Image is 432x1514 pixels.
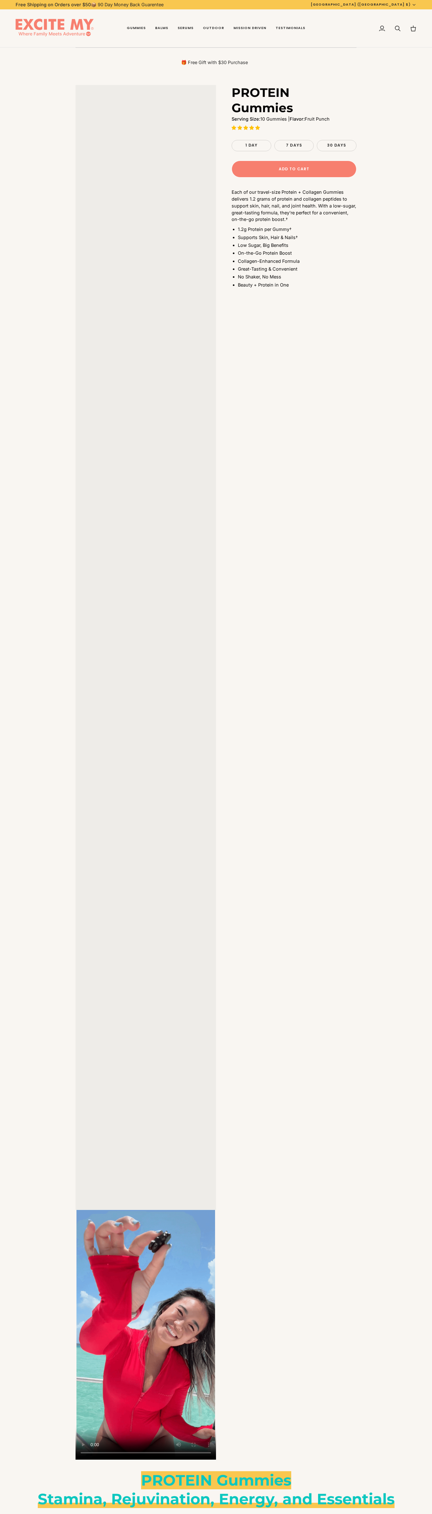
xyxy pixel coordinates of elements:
span: Gummies [217,1471,291,1489]
li: Beauty + Protein in One [238,282,356,288]
button: Add to Cart [232,161,356,177]
span: Balms [155,26,168,31]
p: 10 Gummies | Fruit Punch [232,116,356,122]
a: Testimonials [271,9,310,47]
strong: Flavor: [290,116,305,122]
button: [GEOGRAPHIC_DATA] ([GEOGRAPHIC_DATA] $) [306,2,421,7]
div: PROTEIN Gummies [76,366,216,507]
span: Outdoor [203,26,224,31]
a: Balms [150,9,173,47]
span: Rejuvination, [111,1490,214,1508]
li: On-the-Go Protein Boost [238,250,356,257]
span: 4.96 stars [232,125,261,130]
li: Collagen-Enhanced Formula [238,258,356,265]
video: PROTEIN Gummies [76,1210,216,1460]
li: Low Sugar, Big Benefits [238,242,356,249]
li: Supports Skin, Hair & Nails† [238,234,356,241]
span: 30 Days [327,142,346,148]
div: PROTEIN Gummies [76,85,216,226]
span: Mission Driven [233,26,266,31]
a: Gummies [122,9,150,47]
div: PROTEIN Gummies [76,647,216,788]
span: Energy, [219,1490,278,1508]
strong: Serving Size: [232,116,260,122]
span: and [282,1490,312,1508]
p: 📦 90 Day Money Back Guarentee [16,1,164,8]
p: 🎁 Free Gift with $30 Purchase [76,59,353,66]
span: 7 Days [286,142,302,148]
span: Essentials [317,1490,395,1508]
div: PROTEIN Gummies [76,507,216,647]
div: PROTEIN Gummies [76,788,216,929]
strong: Free Shipping on Orders over $50 [16,2,91,7]
div: PROTEIN Gummies [76,226,216,366]
div: PROTEIN Gummies [76,929,216,1069]
span: Add to Cart [279,166,309,172]
li: Great-Tasting & Convenient [238,266,356,272]
span: 1 Day [245,142,258,148]
a: Serums [173,9,198,47]
span: Serums [178,26,194,31]
span: Each of our travel-size Protein + Collagen Gummies delivers 1.2 grams of protein and collagen pep... [232,189,356,222]
a: Mission Driven [229,9,271,47]
span: Testimonials [276,26,305,31]
img: EXCITE MY® [16,19,94,38]
a: Outdoor [198,9,229,47]
span: Stamina, [38,1490,107,1508]
span: Gummies [127,26,146,31]
span: PROTEIN [141,1471,212,1489]
li: 1.2g Protein per Gummy† [238,226,356,233]
li: No Shaker, No Mess [238,273,356,280]
div: PROTEIN Gummies [76,1069,216,1210]
h1: PROTEIN Gummies [232,85,352,116]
